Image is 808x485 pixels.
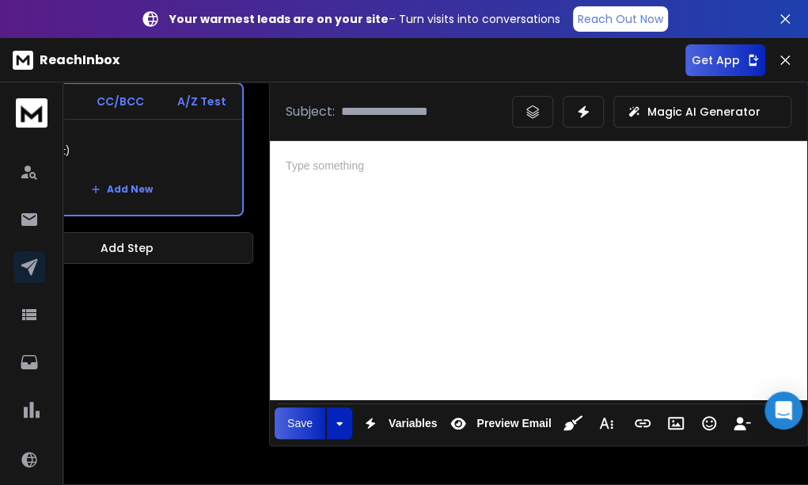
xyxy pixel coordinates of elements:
[40,51,119,70] p: ReachInbox
[78,174,165,205] button: Add New
[694,407,724,439] button: Emoticons
[443,407,554,439] button: Preview Email
[275,407,325,439] button: Save
[764,407,794,439] button: Code View
[661,407,691,439] button: Insert Image (Ctrl+P)
[169,11,389,27] strong: Your warmest leads are on your site
[613,96,791,128] button: Magic AI Generator
[685,44,765,76] button: Get App
[591,407,621,439] button: More Text
[97,94,144,109] p: CC/BCC
[169,11,560,27] p: – Turn visits into conversations
[286,102,335,121] p: Subject:
[177,94,226,109] p: A/Z Test
[355,407,441,439] button: Variables
[11,129,233,174] p: (no subject)
[385,417,441,430] span: Variables
[558,407,588,439] button: Clean HTML
[727,407,757,439] button: Insert Unsubscribe Link
[764,391,802,430] div: Open Intercom Messenger
[628,407,658,439] button: Insert Link (Ctrl+K)
[578,11,663,27] p: Reach Out Now
[647,104,761,120] p: Magic AI Generator
[16,98,47,128] img: logo
[473,417,554,430] span: Preview Email
[573,6,668,32] a: Reach Out Now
